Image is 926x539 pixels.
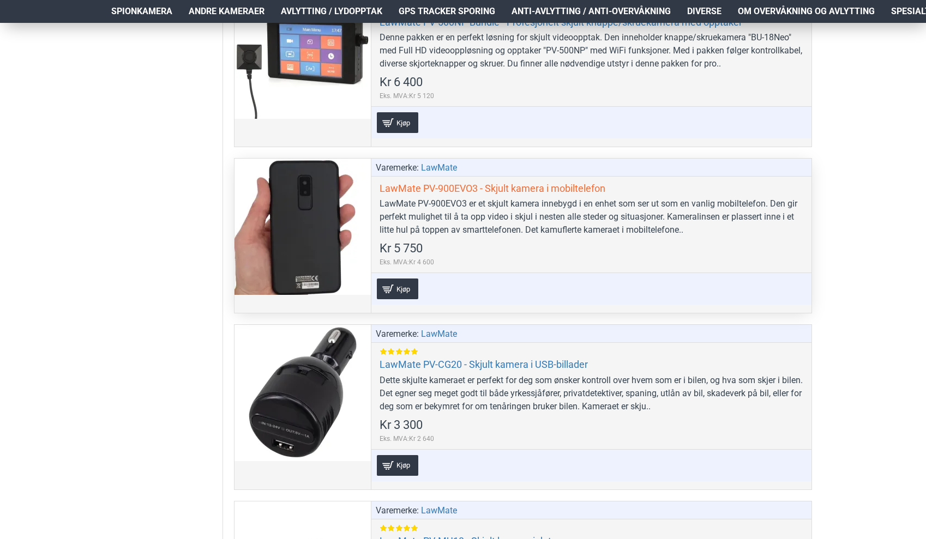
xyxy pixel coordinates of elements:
div: LawMate PV-900EVO3 er et skjult kamera innebygd i en enhet som ser ut som en vanlig mobiltelefon.... [380,197,803,237]
span: Varemerke: [376,504,419,517]
a: LawMate [421,328,457,341]
span: Kr 6 400 [380,76,423,88]
span: Varemerke: [376,328,419,341]
span: Varemerke: [376,161,419,174]
span: Diverse [687,5,721,18]
div: Denne pakken er en perfekt løsning for skjult videoopptak. Den inneholder knappe/skruekamera "BU-... [380,31,803,70]
a: LawMate PV-900EVO3 - Skjult kamera i mobiltelefon [380,182,605,195]
a: LawMate [421,161,457,174]
span: Eks. MVA:Kr 5 120 [380,91,434,101]
a: LawMate [421,504,457,517]
span: Anti-avlytting / Anti-overvåkning [512,5,671,18]
span: Kjøp [394,462,413,469]
span: Eks. MVA:Kr 2 640 [380,434,434,444]
div: Dette skjulte kameraet er perfekt for deg som ønsker kontroll over hvem som er i bilen, og hva so... [380,374,803,413]
span: Kjøp [394,286,413,293]
span: Eks. MVA:Kr 4 600 [380,257,434,267]
span: Spionkamera [111,5,172,18]
span: Kr 5 750 [380,243,423,255]
a: LawMate PV-CG20 - Skjult kamera i USB-billader [380,358,588,371]
span: GPS Tracker Sporing [399,5,495,18]
span: Andre kameraer [189,5,264,18]
a: LawMate PV-900EVO3 - Skjult kamera i mobiltelefon LawMate PV-900EVO3 - Skjult kamera i mobiltelefon [234,159,371,295]
a: LawMate PV-CG20 - Skjult kamera i USB-billader LawMate PV-CG20 - Skjult kamera i USB-billader [234,325,371,461]
span: Om overvåkning og avlytting [738,5,875,18]
span: Kr 3 300 [380,419,423,431]
span: Kjøp [394,119,413,126]
span: Avlytting / Lydopptak [281,5,382,18]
